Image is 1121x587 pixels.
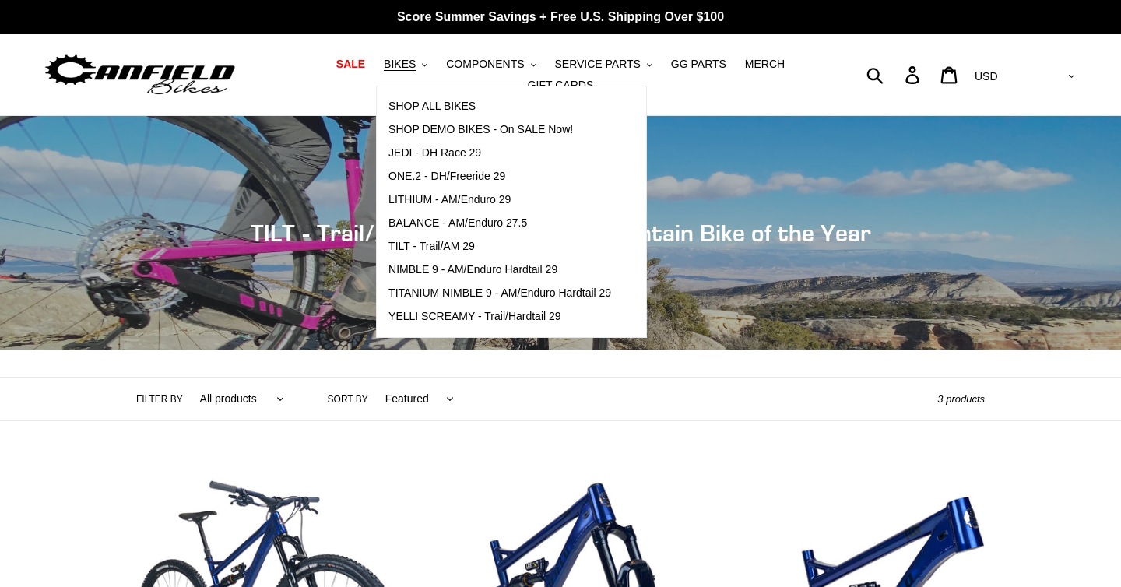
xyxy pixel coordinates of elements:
[388,146,481,160] span: JEDI - DH Race 29
[377,212,623,235] a: BALANCE - AM/Enduro 27.5
[388,286,611,300] span: TITANIUM NIMBLE 9 - AM/Enduro Hardtail 29
[388,263,557,276] span: NIMBLE 9 - AM/Enduro Hardtail 29
[737,54,792,75] a: MERCH
[377,305,623,329] a: YELLI SCREAMY - Trail/Hardtail 29
[388,240,475,253] span: TILT - Trail/AM 29
[663,54,734,75] a: GG PARTS
[136,392,183,406] label: Filter by
[554,58,640,71] span: SERVICE PARTS
[329,54,373,75] a: SALE
[937,393,985,405] span: 3 products
[520,75,602,96] a: GIFT CARDS
[43,51,237,100] img: Canfield Bikes
[377,188,623,212] a: LITHIUM - AM/Enduro 29
[377,258,623,282] a: NIMBLE 9 - AM/Enduro Hardtail 29
[388,100,476,113] span: SHOP ALL BIKES
[336,58,365,71] span: SALE
[446,58,524,71] span: COMPONENTS
[384,58,416,71] span: BIKES
[377,142,623,165] a: JEDI - DH Race 29
[377,118,623,142] a: SHOP DEMO BIKES - On SALE Now!
[376,54,435,75] button: BIKES
[388,170,505,183] span: ONE.2 - DH/Freeride 29
[546,54,659,75] button: SERVICE PARTS
[438,54,543,75] button: COMPONENTS
[377,95,623,118] a: SHOP ALL BIKES
[528,79,594,92] span: GIFT CARDS
[377,282,623,305] a: TITANIUM NIMBLE 9 - AM/Enduro Hardtail 29
[388,123,573,136] span: SHOP DEMO BIKES - On SALE Now!
[875,58,915,92] input: Search
[671,58,726,71] span: GG PARTS
[388,216,527,230] span: BALANCE - AM/Enduro 27.5
[251,219,871,247] span: TILT - Trail/AM 29er - 2024 All Mountain Bike of the Year
[377,235,623,258] a: TILT - Trail/AM 29
[388,193,511,206] span: LITHIUM - AM/Enduro 29
[745,58,785,71] span: MERCH
[377,165,623,188] a: ONE.2 - DH/Freeride 29
[388,310,561,323] span: YELLI SCREAMY - Trail/Hardtail 29
[328,392,368,406] label: Sort by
